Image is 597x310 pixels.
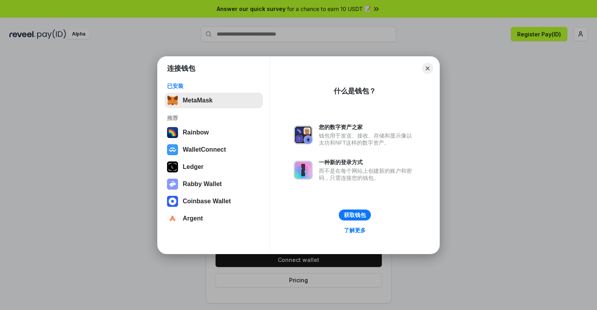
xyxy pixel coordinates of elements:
button: MetaMask [165,93,263,108]
button: Rabby Wallet [165,176,263,192]
div: 一种新的登录方式 [319,159,416,166]
button: Ledger [165,159,263,175]
button: Coinbase Wallet [165,194,263,209]
div: 什么是钱包？ [334,86,376,96]
div: 您的数字资产之家 [319,124,416,131]
img: svg+xml,%3Csvg%20xmlns%3D%22http%3A%2F%2Fwww.w3.org%2F2000%2Fsvg%22%20width%3D%2228%22%20height%3... [167,161,178,172]
div: 而不是在每个网站上创建新的账户和密码，只需连接您的钱包。 [319,167,416,181]
div: 了解更多 [344,227,366,234]
button: WalletConnect [165,142,263,158]
button: 获取钱包 [339,210,371,220]
img: svg+xml,%3Csvg%20fill%3D%22none%22%20height%3D%2233%22%20viewBox%3D%220%200%2035%2033%22%20width%... [167,95,178,106]
button: Close [422,63,433,74]
button: Rainbow [165,125,263,140]
img: svg+xml,%3Csvg%20xmlns%3D%22http%3A%2F%2Fwww.w3.org%2F2000%2Fsvg%22%20fill%3D%22none%22%20viewBox... [294,161,313,179]
div: 推荐 [167,115,261,122]
div: WalletConnect [183,146,226,153]
div: Ledger [183,163,203,170]
a: 了解更多 [339,225,370,235]
h1: 连接钱包 [167,64,195,73]
div: Rainbow [183,129,209,136]
img: svg+xml,%3Csvg%20width%3D%22120%22%20height%3D%22120%22%20viewBox%3D%220%200%20120%20120%22%20fil... [167,127,178,138]
div: Argent [183,215,203,222]
img: svg+xml,%3Csvg%20xmlns%3D%22http%3A%2F%2Fwww.w3.org%2F2000%2Fsvg%22%20fill%3D%22none%22%20viewBox... [294,125,313,144]
div: 钱包用于发送、接收、存储和显示像以太坊和NFT这样的数字资产。 [319,132,416,146]
img: svg+xml,%3Csvg%20width%3D%2228%22%20height%3D%2228%22%20viewBox%3D%220%200%2028%2028%22%20fill%3D... [167,213,178,224]
div: 获取钱包 [344,211,366,219]
button: Argent [165,211,263,226]
div: Coinbase Wallet [183,198,231,205]
div: MetaMask [183,97,212,104]
img: svg+xml,%3Csvg%20width%3D%2228%22%20height%3D%2228%22%20viewBox%3D%220%200%2028%2028%22%20fill%3D... [167,144,178,155]
img: svg+xml,%3Csvg%20width%3D%2228%22%20height%3D%2228%22%20viewBox%3D%220%200%2028%2028%22%20fill%3D... [167,196,178,207]
div: 已安装 [167,82,261,90]
div: Rabby Wallet [183,181,222,188]
img: svg+xml,%3Csvg%20xmlns%3D%22http%3A%2F%2Fwww.w3.org%2F2000%2Fsvg%22%20fill%3D%22none%22%20viewBox... [167,179,178,190]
